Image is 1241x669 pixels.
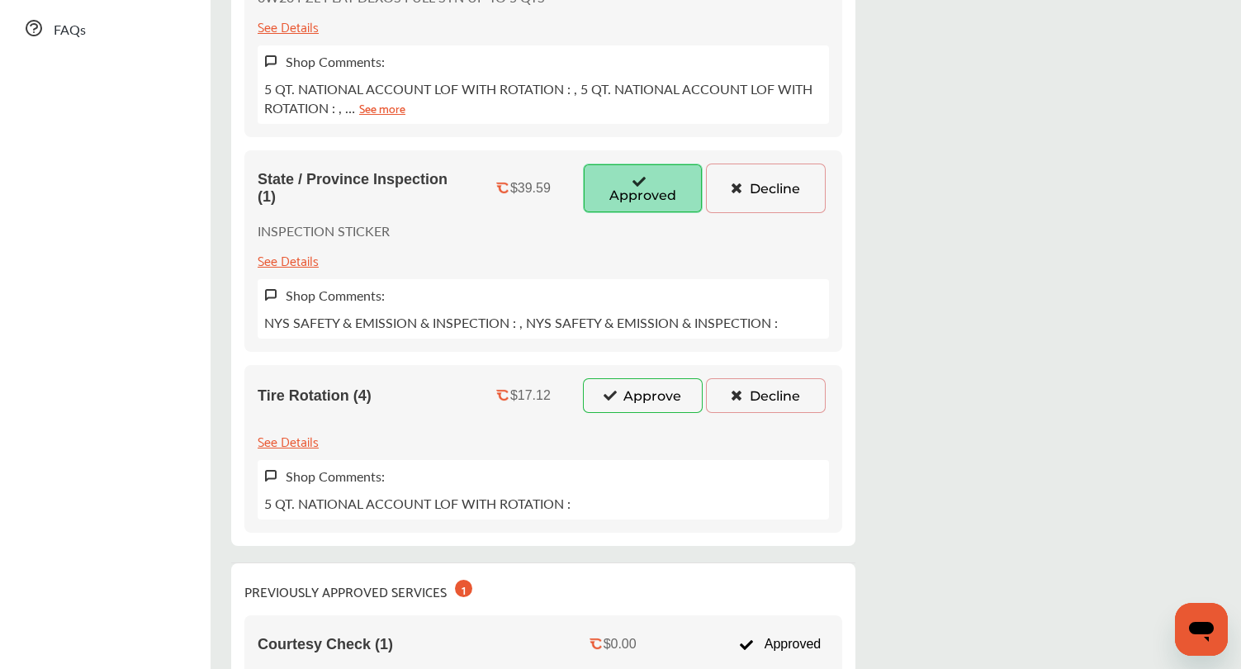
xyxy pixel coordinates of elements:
[264,313,778,332] p: NYS SAFETY & EMISSION & INSPECTION : , NYS SAFETY & EMISSION & INSPECTION :
[244,576,472,602] div: PREVIOUSLY APPROVED SERVICES
[359,98,405,117] a: See more
[583,164,703,213] button: Approved
[706,378,826,413] button: Decline
[258,171,464,206] span: State / Province Inspection (1)
[264,55,277,69] img: svg+xml;base64,PHN2ZyB3aWR0aD0iMTYiIGhlaWdodD0iMTciIHZpZXdCb3g9IjAgMCAxNiAxNyIgZmlsbD0ibm9uZSIgeG...
[264,79,822,117] p: 5 QT. NATIONAL ACCOUNT LOF WITH ROTATION : , 5 QT. NATIONAL ACCOUNT LOF WITH ROTATION : , …
[258,636,393,653] span: Courtesy Check (1)
[455,580,472,597] div: 1
[258,221,390,240] p: INSPECTION STICKER
[258,15,319,37] div: See Details
[286,286,385,305] label: Shop Comments:
[286,52,385,71] label: Shop Comments:
[264,494,571,513] p: 5 QT. NATIONAL ACCOUNT LOF WITH ROTATION :
[510,181,551,196] div: $39.59
[706,164,826,213] button: Decline
[258,249,319,271] div: See Details
[264,469,277,483] img: svg+xml;base64,PHN2ZyB3aWR0aD0iMTYiIGhlaWdodD0iMTciIHZpZXdCb3g9IjAgMCAxNiAxNyIgZmlsbD0ibm9uZSIgeG...
[15,7,194,50] a: FAQs
[731,629,829,660] div: Approved
[286,467,385,486] label: Shop Comments:
[258,429,319,452] div: See Details
[1175,603,1228,656] iframe: Button to launch messaging window
[604,637,637,652] div: $0.00
[583,378,703,413] button: Approve
[264,288,277,302] img: svg+xml;base64,PHN2ZyB3aWR0aD0iMTYiIGhlaWdodD0iMTciIHZpZXdCb3g9IjAgMCAxNiAxNyIgZmlsbD0ibm9uZSIgeG...
[258,387,372,405] span: Tire Rotation (4)
[54,20,86,41] span: FAQs
[510,388,551,403] div: $17.12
